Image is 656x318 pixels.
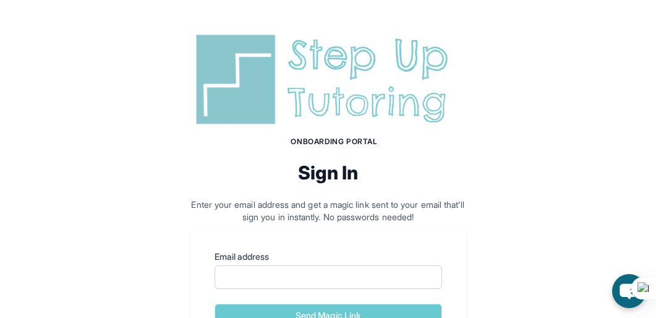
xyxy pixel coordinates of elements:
button: chat-button [612,274,646,308]
h1: Onboarding Portal [202,137,467,147]
h2: Sign In [190,161,467,184]
img: Step Up Tutoring horizontal logo [190,30,467,129]
p: Enter your email address and get a magic link sent to your email that'll sign you in instantly. N... [190,199,467,223]
label: Email address [215,251,442,263]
